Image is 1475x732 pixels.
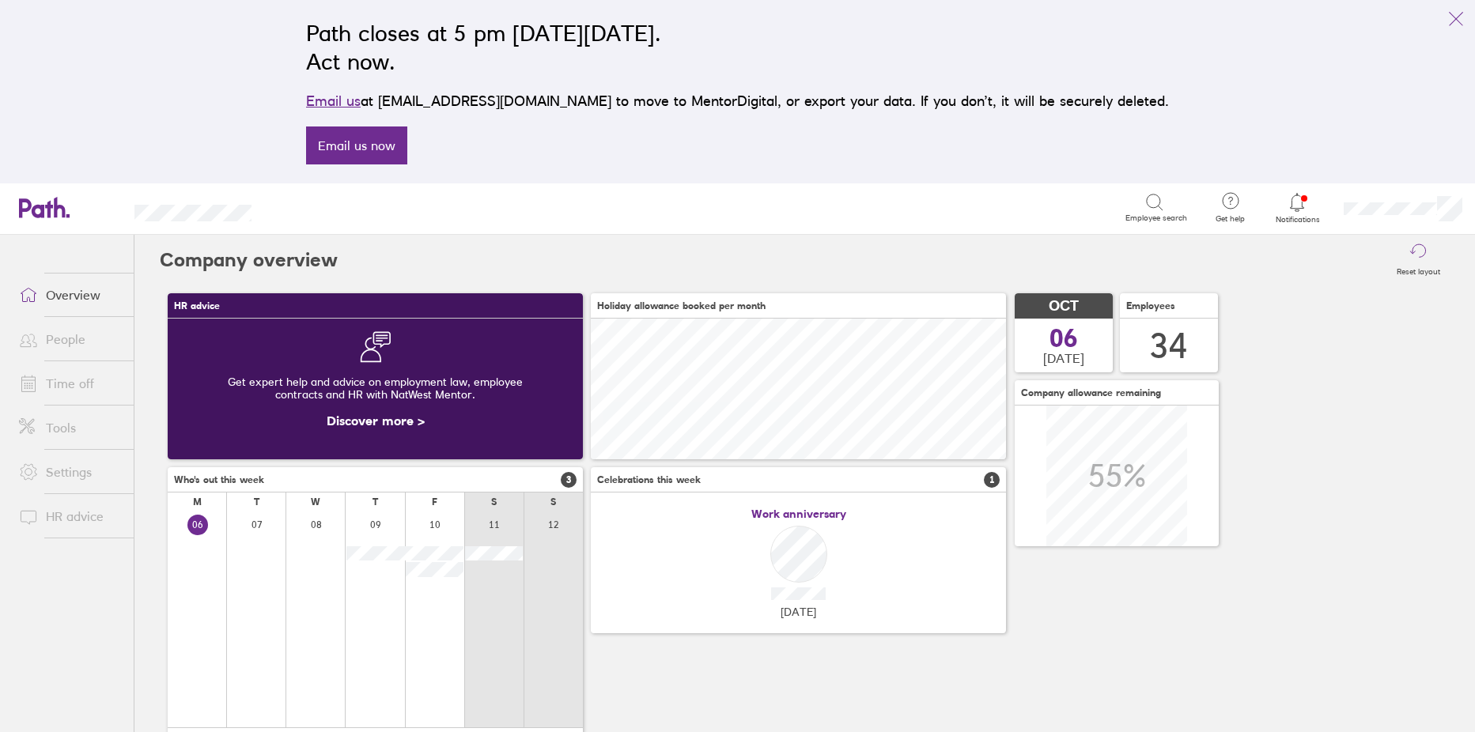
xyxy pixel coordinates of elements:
a: HR advice [6,500,134,532]
button: Reset layout [1387,235,1450,285]
div: T [373,496,378,507]
a: Email us [306,92,361,109]
span: 1 [984,472,1000,488]
div: T [254,496,259,507]
span: [DATE] [781,606,816,618]
a: Discover more > [327,413,425,428]
p: at [EMAIL_ADDRESS][DOMAIN_NAME] to move to MentorDigital, or export your data. If you don’t, it w... [306,90,1169,112]
div: S [491,496,497,507]
span: Celebrations this week [597,474,701,485]
a: Overview [6,279,134,311]
div: S [550,496,556,507]
span: 3 [561,472,577,488]
div: Search [294,200,335,214]
a: Time off [6,368,134,399]
div: F [432,496,437,507]
div: W [311,496,320,507]
a: Tools [6,412,134,443]
span: Employees [1126,300,1175,311]
span: Holiday allowance booked per month [597,300,766,311]
h2: Path closes at 5 pm [DATE][DATE]. Act now. [306,19,1169,76]
span: OCT [1049,298,1079,315]
span: Employee search [1125,213,1187,223]
div: M [193,496,202,507]
span: Who's out this week [174,474,264,485]
span: [DATE] [1043,351,1084,365]
a: Email us now [306,126,407,164]
span: Get help [1205,214,1256,224]
div: Get expert help and advice on employment law, employee contracts and HR with NatWest Mentor. [180,363,570,413]
label: Reset layout [1387,262,1450,277]
h2: Company overview [160,235,338,285]
span: 06 [1050,326,1078,351]
div: 34 [1150,326,1188,366]
span: HR advice [174,300,220,311]
span: Company allowance remaining [1021,387,1161,398]
span: Work anniversary [751,507,846,520]
span: Notifications [1272,215,1323,225]
a: Settings [6,456,134,488]
a: People [6,323,134,355]
a: Notifications [1272,191,1323,225]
